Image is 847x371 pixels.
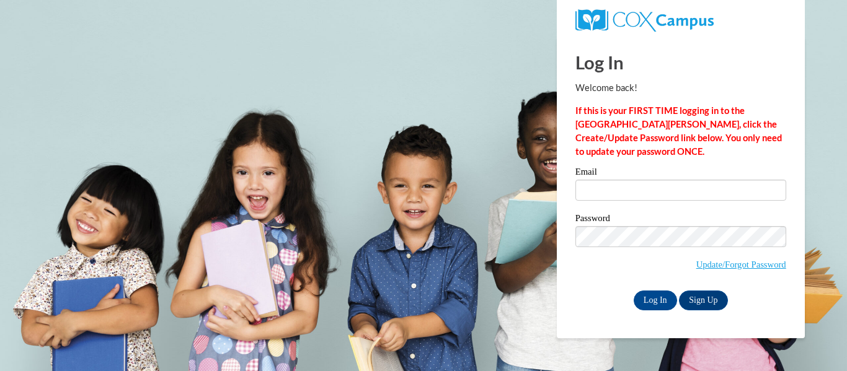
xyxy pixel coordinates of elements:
[575,50,786,75] h1: Log In
[575,214,786,226] label: Password
[575,14,714,25] a: COX Campus
[679,290,727,310] a: Sign Up
[634,290,677,310] input: Log In
[575,105,782,157] strong: If this is your FIRST TIME logging in to the [GEOGRAPHIC_DATA][PERSON_NAME], click the Create/Upd...
[575,9,714,32] img: COX Campus
[696,260,786,269] a: Update/Forgot Password
[575,81,786,95] p: Welcome back!
[575,167,786,180] label: Email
